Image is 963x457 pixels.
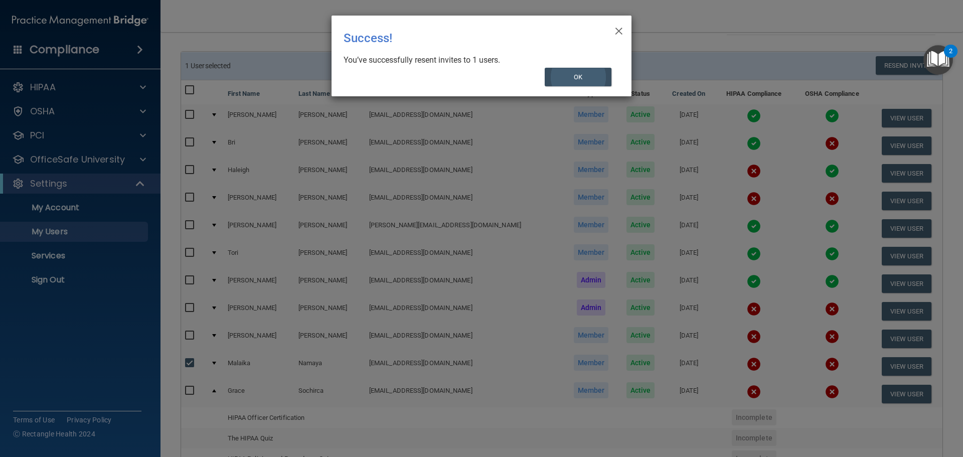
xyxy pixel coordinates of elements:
[344,55,611,66] div: You’ve successfully resent invites to 1 users.
[614,20,623,40] span: ×
[923,45,953,75] button: Open Resource Center, 2 new notifications
[344,24,578,53] div: Success!
[949,51,952,64] div: 2
[545,68,612,86] button: OK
